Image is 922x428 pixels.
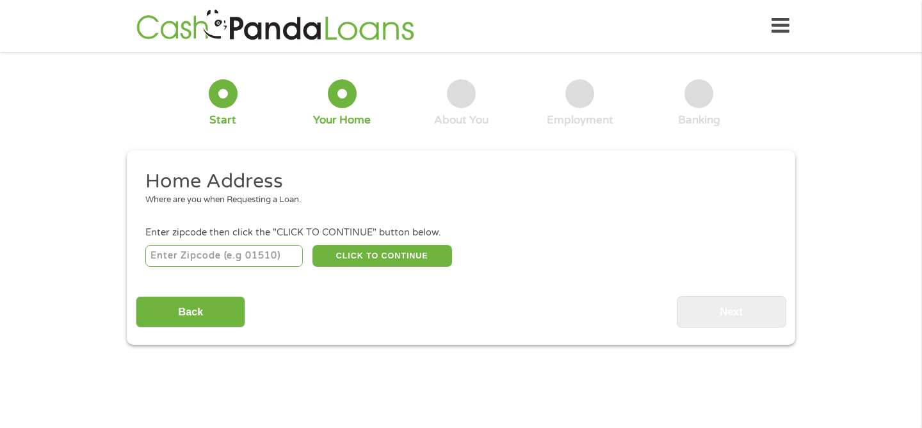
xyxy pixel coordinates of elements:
[313,113,371,127] div: Your Home
[145,194,768,207] div: Where are you when Requesting a Loan.
[312,245,452,267] button: CLICK TO CONTINUE
[145,226,777,240] div: Enter zipcode then click the "CLICK TO CONTINUE" button below.
[547,113,613,127] div: Employment
[209,113,236,127] div: Start
[678,113,720,127] div: Banking
[145,245,303,267] input: Enter Zipcode (e.g 01510)
[145,169,768,194] h2: Home Address
[434,113,489,127] div: About You
[133,8,418,44] img: GetLoanNow Logo
[677,296,786,328] input: Next
[136,296,245,328] input: Back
